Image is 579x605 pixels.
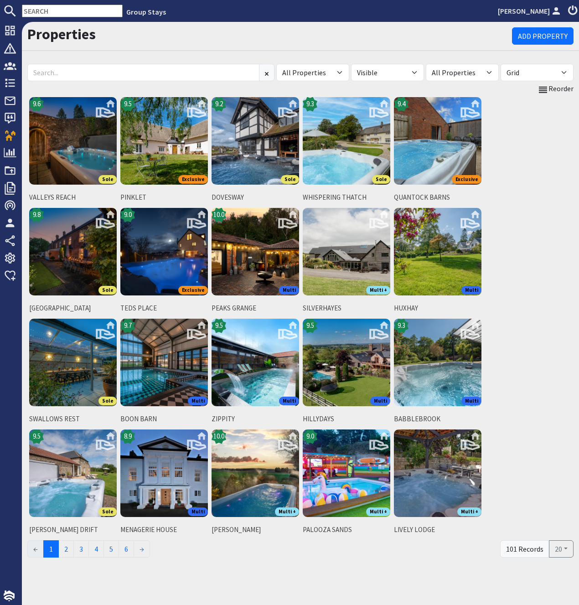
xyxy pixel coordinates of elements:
span: [GEOGRAPHIC_DATA] [29,303,117,314]
img: HILLYDAYS's icon [303,319,390,406]
a: 6 [119,540,134,558]
img: BELLUS's icon [212,429,299,517]
img: HUXHAY's icon [394,208,481,295]
span: BABBLEBROOK [394,414,481,424]
input: Search... [27,64,259,81]
span: BOON BARN [120,414,208,424]
span: 8.9 [124,431,132,442]
img: SILVERHAYES's icon [303,208,390,295]
a: MEADOWS DRIFT's icon9.5Sole[PERSON_NAME] DRIFT [27,428,119,538]
a: DOVESWAY's icon9.2SoleDOVESWAY [210,95,301,206]
span: Sole [98,507,117,516]
span: PINKLET [120,192,208,203]
span: 9.7 [124,321,132,331]
a: WHISPERING THATCH's icon9.3SoleWHISPERING THATCH [301,95,392,206]
span: Multi [370,397,390,405]
span: Exclusive [178,175,208,184]
span: Sole [98,175,117,184]
span: Multi + [457,507,481,516]
input: SEARCH [22,5,123,17]
a: VALLEYS REACH's icon9.6SoleVALLEYS REACH [27,95,119,206]
span: 9.4 [398,99,405,109]
a: [PERSON_NAME] [498,5,563,16]
a: RIVERSIDE's icon9.8Sole[GEOGRAPHIC_DATA] [27,206,119,317]
span: Multi + [366,286,390,295]
img: BABBLEBROOK's icon [394,319,481,406]
span: 10.0 [213,210,224,220]
span: 1 [43,540,59,558]
span: QUANTOCK BARNS [394,192,481,203]
a: HILLYDAYS's icon9.5MultiHILLYDAYS [301,317,392,428]
a: 5 [103,540,119,558]
a: MENAGERIE HOUSE's icon8.9MultiMENAGERIE HOUSE [119,428,210,538]
span: Exclusive [452,175,481,184]
a: ZIPPITY's icon9.5MultiZIPPITY [210,317,301,428]
span: VALLEYS REACH [29,192,117,203]
img: SWALLOWS REST's icon [29,319,117,406]
span: HUXHAY [394,303,481,314]
span: Sole [98,397,117,405]
a: Properties [27,25,96,43]
span: Multi [188,507,208,516]
div: 101 Records [500,540,549,558]
a: 3 [73,540,89,558]
img: PINKLET's icon [120,97,208,185]
span: Multi [188,397,208,405]
span: HILLYDAYS [303,414,390,424]
img: PALOOZA SANDS's icon [303,429,390,517]
a: → [134,540,150,558]
span: SWALLOWS REST [29,414,117,424]
span: PALOOZA SANDS [303,525,390,535]
span: 9.0 [124,210,132,220]
span: Sole [98,286,117,295]
a: Reorder [538,83,574,95]
span: [PERSON_NAME] DRIFT [29,525,117,535]
span: 9.0 [306,431,314,442]
span: 9.5 [215,321,223,331]
img: WHISPERING THATCH's icon [303,97,390,185]
span: Multi [461,397,481,405]
a: Add Property [512,27,574,45]
img: staytech_i_w-64f4e8e9ee0a9c174fd5317b4b171b261742d2d393467e5bdba4413f4f884c10.svg [4,590,15,601]
img: ZIPPITY's icon [212,319,299,406]
span: Multi + [366,507,390,516]
span: Sole [372,175,390,184]
span: 9.5 [306,321,314,331]
span: 9.3 [398,321,405,331]
span: 9.2 [215,99,223,109]
span: WHISPERING THATCH [303,192,390,203]
a: HUXHAY's iconMultiHUXHAY [392,206,483,317]
span: Multi [279,286,299,295]
span: Multi + [275,507,299,516]
img: QUANTOCK BARNS's icon [394,97,481,185]
a: PINKLET's icon9.5ExclusivePINKLET [119,95,210,206]
img: RIVERSIDE's icon [29,208,117,295]
span: Exclusive [178,286,208,295]
a: SWALLOWS REST's iconSoleSWALLOWS REST [27,317,119,428]
a: 2 [58,540,74,558]
a: BABBLEBROOK's icon9.3MultiBABBLEBROOK [392,317,483,428]
img: BOON BARN's icon [120,319,208,406]
a: LIVELY LODGE's iconMulti +LIVELY LODGE [392,428,483,538]
a: TEDS PLACE's icon9.0ExclusiveTEDS PLACE [119,206,210,317]
span: 9.3 [306,99,314,109]
span: ZIPPITY [212,414,299,424]
a: Group Stays [126,7,166,16]
span: MENAGERIE HOUSE [120,525,208,535]
img: TEDS PLACE's icon [120,208,208,295]
a: SILVERHAYES's iconMulti +SILVERHAYES [301,206,392,317]
img: LIVELY LODGE's icon [394,429,481,517]
img: DOVESWAY's icon [212,97,299,185]
span: PEAKS GRANGE [212,303,299,314]
a: BOON BARN's icon9.7MultiBOON BARN [119,317,210,428]
span: Multi [461,286,481,295]
a: PEAKS GRANGE's icon10.0MultiPEAKS GRANGE [210,206,301,317]
a: 4 [88,540,104,558]
a: QUANTOCK BARNS's icon9.4ExclusiveQUANTOCK BARNS [392,95,483,206]
span: 9.6 [33,99,41,109]
img: MEADOWS DRIFT's icon [29,429,117,517]
a: PALOOZA SANDS's icon9.0Multi +PALOOZA SANDS [301,428,392,538]
span: LIVELY LODGE [394,525,481,535]
a: BELLUS's icon10.0Multi +[PERSON_NAME] [210,428,301,538]
span: Sole [281,175,299,184]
